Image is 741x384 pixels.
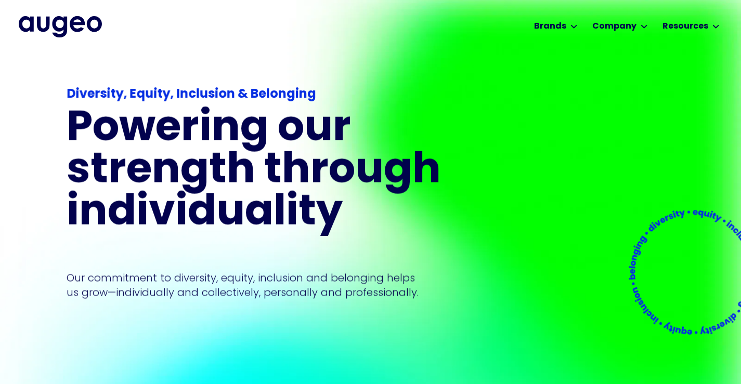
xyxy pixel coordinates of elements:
img: Augeo's full logo in midnight blue. [19,16,102,37]
strong: Diversity, Equity, Inclusion & Belonging [67,88,316,101]
div: Brands [534,20,566,33]
div: Resources [662,20,708,33]
h1: Powering our strength through individuality [67,109,516,235]
a: home [19,16,102,37]
div: Company [592,20,636,33]
p: Our commitment to diversity, equity, inclusion and belonging helps us grow—individually and colle... [67,270,424,299]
